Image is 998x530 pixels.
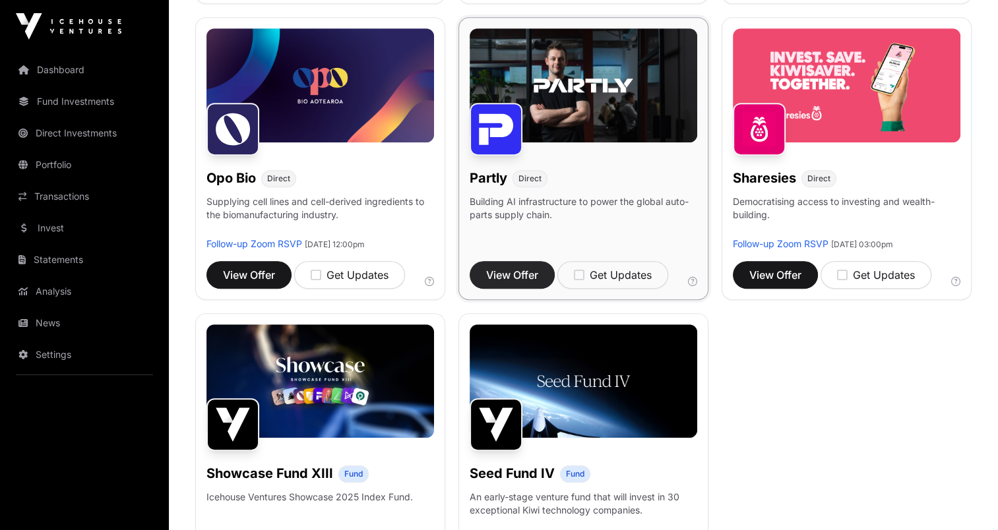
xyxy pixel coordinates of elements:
[11,245,158,274] a: Statements
[470,324,697,438] img: Seed-Fund-4_Banner.jpg
[470,28,697,142] img: Partly-Banner.jpg
[733,28,960,142] img: Sharesies-Banner.jpg
[470,464,555,483] h1: Seed Fund IV
[223,267,275,283] span: View Offer
[837,267,915,283] div: Get Updates
[470,261,555,289] button: View Offer
[486,267,538,283] span: View Offer
[311,267,389,283] div: Get Updates
[206,103,259,156] img: Opo Bio
[733,103,786,156] img: Sharesies
[11,119,158,148] a: Direct Investments
[11,55,158,84] a: Dashboard
[470,398,522,451] img: Seed Fund IV
[566,469,584,479] span: Fund
[11,87,158,116] a: Fund Investments
[821,261,931,289] button: Get Updates
[518,173,542,184] span: Direct
[807,173,830,184] span: Direct
[206,398,259,451] img: Showcase Fund XIII
[206,28,434,142] img: Opo-Bio-Banner.jpg
[733,238,828,249] a: Follow-up Zoom RSVP
[733,195,960,237] p: Democratising access to investing and wealth-building.
[16,13,121,40] img: Icehouse Ventures Logo
[267,173,290,184] span: Direct
[831,239,893,249] span: [DATE] 03:00pm
[11,309,158,338] a: News
[557,261,668,289] button: Get Updates
[206,169,256,187] h1: Opo Bio
[11,150,158,179] a: Portfolio
[932,467,998,530] iframe: Chat Widget
[11,182,158,211] a: Transactions
[470,169,507,187] h1: Partly
[206,195,434,221] p: Supplying cell lines and cell-derived ingredients to the biomanufacturing industry.
[733,261,818,289] button: View Offer
[344,469,363,479] span: Fund
[294,261,405,289] button: Get Updates
[206,490,413,504] p: Icehouse Ventures Showcase 2025 Index Fund.
[733,169,796,187] h1: Sharesies
[11,340,158,369] a: Settings
[11,214,158,243] a: Invest
[574,267,652,283] div: Get Updates
[206,238,302,249] a: Follow-up Zoom RSVP
[206,464,333,483] h1: Showcase Fund XIII
[206,261,292,289] button: View Offer
[470,103,522,156] img: Partly
[749,267,801,283] span: View Offer
[11,277,158,306] a: Analysis
[206,324,434,438] img: Showcase-Fund-Banner-1.jpg
[470,195,697,237] p: Building AI infrastructure to power the global auto-parts supply chain.
[470,490,697,517] p: An early-stage venture fund that will invest in 30 exceptional Kiwi technology companies.
[305,239,365,249] span: [DATE] 12:00pm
